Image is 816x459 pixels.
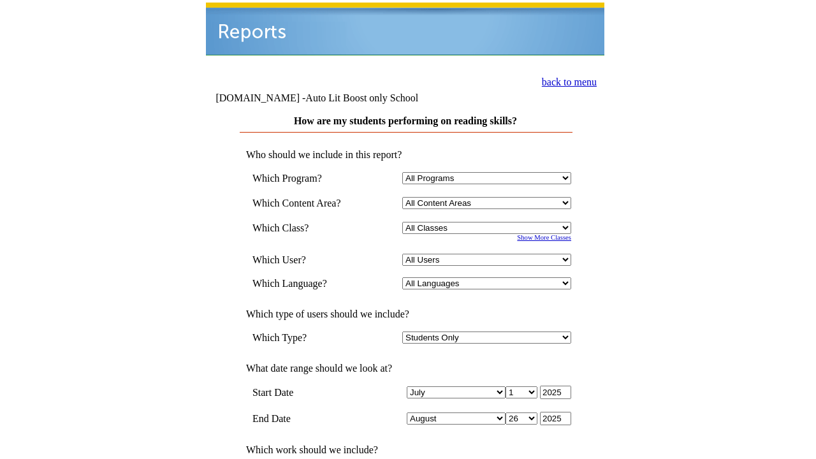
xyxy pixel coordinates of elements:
[206,3,604,55] img: header
[517,234,571,241] a: Show More Classes
[252,386,360,399] td: Start Date
[240,363,571,374] td: What date range should we look at?
[252,222,360,234] td: Which Class?
[252,198,341,208] nobr: Which Content Area?
[252,412,360,425] td: End Date
[240,444,571,456] td: Which work should we include?
[294,115,517,126] a: How are my students performing on reading skills?
[252,172,360,184] td: Which Program?
[542,76,597,87] a: back to menu
[305,92,418,103] nobr: Auto Lit Boost only School
[252,254,360,266] td: Which User?
[240,149,571,161] td: Who should we include in this report?
[240,309,571,320] td: Which type of users should we include?
[215,92,450,104] td: [DOMAIN_NAME] -
[252,331,360,344] td: Which Type?
[252,277,360,289] td: Which Language?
